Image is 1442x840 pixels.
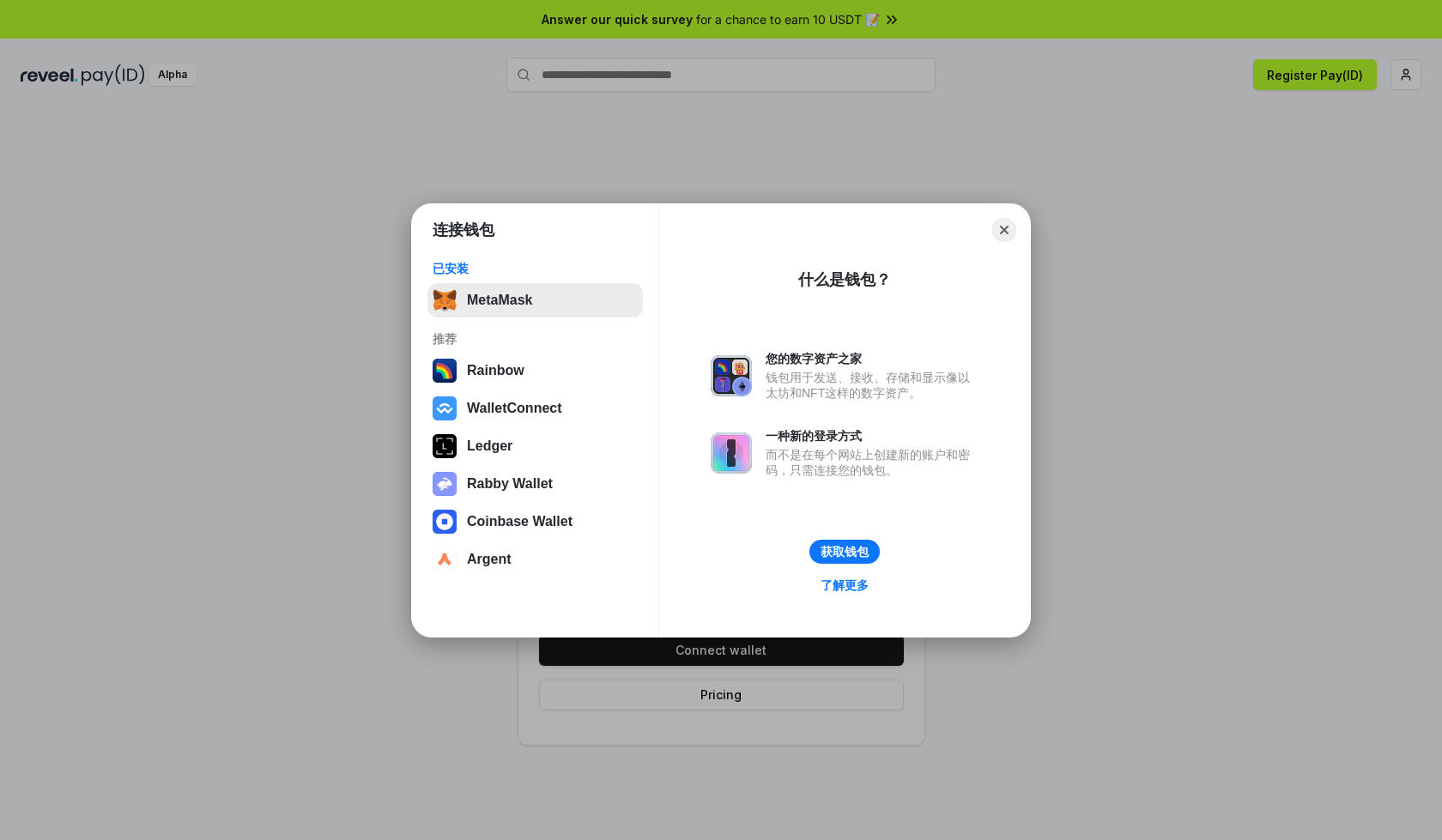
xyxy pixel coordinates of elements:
[711,432,752,474] img: svg+xml,%3Csvg%20xmlns%3D%22http%3A%2F%2Fwww.w3.org%2F2000%2Fsvg%22%20fill%3D%22none%22%20viewBox...
[433,547,457,571] img: svg+xml,%3Csvg%20width%3D%2228%22%20height%3D%2228%22%20viewBox%3D%220%200%2028%2028%22%20fill%3D...
[766,370,978,401] div: 钱包用于发送、接收、存储和显示像以太坊和NFT这样的数字资产。
[433,261,638,276] div: 已安装
[810,574,879,596] a: 了解更多
[427,542,643,577] button: Argent
[821,544,869,559] div: 获取钱包
[467,476,553,492] div: Rabby Wallet
[766,447,978,478] div: 而不是在每个网站上创建新的账户和密码，只需连接您的钱包。
[433,359,457,383] img: svg+xml,%3Csvg%20width%3D%22120%22%20height%3D%22120%22%20viewBox%3D%220%200%20120%20120%22%20fil...
[427,467,643,501] button: Rabby Wallet
[433,331,638,347] div: 推荐
[433,510,457,534] img: svg+xml,%3Csvg%20width%3D%2228%22%20height%3D%2228%22%20viewBox%3D%220%200%2028%2028%22%20fill%3D...
[467,552,512,567] div: Argent
[766,428,978,444] div: 一种新的登录方式
[809,540,880,564] button: 获取钱包
[992,218,1016,242] button: Close
[433,472,457,496] img: svg+xml,%3Csvg%20xmlns%3D%22http%3A%2F%2Fwww.w3.org%2F2000%2Fsvg%22%20fill%3D%22none%22%20viewBox...
[427,283,643,317] button: MetaMask
[467,293,532,308] div: MetaMask
[427,391,643,426] button: WalletConnect
[467,438,512,454] div: Ledger
[433,396,457,420] img: svg+xml,%3Csvg%20width%3D%2228%22%20height%3D%2228%22%20viewBox%3D%220%200%2028%2028%22%20fill%3D...
[433,434,457,458] img: svg+xml,%3Csvg%20xmlns%3D%22http%3A%2F%2Fwww.w3.org%2F2000%2Fsvg%22%20width%3D%2228%22%20height%3...
[427,505,643,539] button: Coinbase Wallet
[821,577,869,593] div: 了解更多
[433,220,494,240] h1: 连接钱包
[798,269,891,290] div: 什么是钱包？
[711,355,752,396] img: svg+xml,%3Csvg%20xmlns%3D%22http%3A%2F%2Fwww.w3.org%2F2000%2Fsvg%22%20fill%3D%22none%22%20viewBox...
[766,351,978,366] div: 您的数字资产之家
[467,514,573,529] div: Coinbase Wallet
[427,429,643,463] button: Ledger
[467,401,562,416] div: WalletConnect
[427,354,643,388] button: Rainbow
[467,363,524,378] div: Rainbow
[433,288,457,312] img: svg+xml,%3Csvg%20fill%3D%22none%22%20height%3D%2233%22%20viewBox%3D%220%200%2035%2033%22%20width%...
